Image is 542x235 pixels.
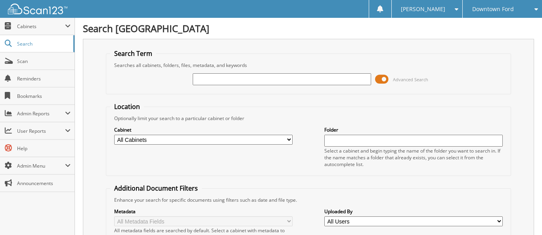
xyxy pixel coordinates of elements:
span: Bookmarks [17,93,71,99]
legend: Search Term [110,49,156,58]
span: Help [17,145,71,152]
label: Cabinet [114,126,293,133]
label: Metadata [114,208,293,215]
iframe: Chat Widget [502,197,542,235]
span: [PERSON_NAME] [401,7,445,11]
div: Searches all cabinets, folders, files, metadata, and keywords [110,62,507,69]
h1: Search [GEOGRAPHIC_DATA] [83,22,534,35]
label: Uploaded By [324,208,503,215]
span: Advanced Search [393,76,428,82]
label: Folder [324,126,503,133]
legend: Location [110,102,144,111]
span: User Reports [17,128,65,134]
span: Reminders [17,75,71,82]
span: Admin Menu [17,162,65,169]
div: Select a cabinet and begin typing the name of the folder you want to search in. If the name match... [324,147,503,168]
span: Scan [17,58,71,65]
span: Cabinets [17,23,65,30]
span: Announcements [17,180,71,187]
span: Search [17,40,69,47]
div: Optionally limit your search to a particular cabinet or folder [110,115,507,122]
span: Downtown Ford [472,7,514,11]
span: Admin Reports [17,110,65,117]
legend: Additional Document Filters [110,184,202,193]
img: scan123-logo-white.svg [8,4,67,14]
div: Enhance your search for specific documents using filters such as date and file type. [110,197,507,203]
